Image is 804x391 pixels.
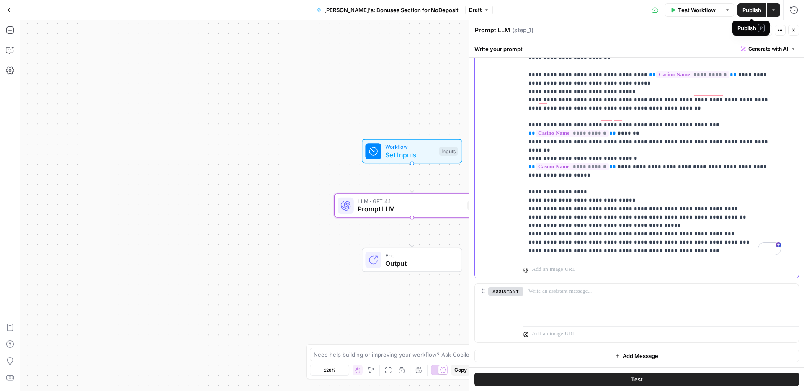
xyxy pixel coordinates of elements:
div: Publish [737,24,765,32]
span: Copy [454,366,467,374]
span: Output [385,258,454,268]
span: ( step_1 ) [512,26,533,34]
span: [PERSON_NAME]'s: Bonuses Section for NoDeposit [324,6,459,14]
span: Draft [469,6,482,14]
button: Copy [451,365,470,376]
g: Edge from start to step_1 [410,163,413,193]
span: Prompt LLM [358,204,463,214]
span: Add Message [623,352,658,360]
textarea: Prompt LLM [475,26,510,34]
button: assistant [488,287,523,296]
button: Add Message [474,350,799,362]
div: assistant [475,284,517,342]
div: Write your prompt [469,40,804,57]
div: EndOutput [334,248,490,272]
span: P [758,24,765,32]
button: Generate with AI [737,44,799,54]
span: Set Inputs [385,150,435,160]
span: Publish [742,6,761,14]
span: Test Workflow [678,6,716,14]
button: Draft [465,5,493,15]
div: WorkflowSet InputsInputs [334,139,490,164]
span: Generate with AI [748,45,788,53]
g: Edge from step_1 to end [410,218,413,247]
span: Test [631,375,643,383]
div: Inputs [439,147,458,156]
span: End [385,251,454,259]
span: Workflow [385,143,435,151]
span: LLM · GPT-4.1 [358,197,463,205]
button: Test Workflow [665,3,721,17]
button: Publish [737,3,766,17]
span: 120% [324,367,335,373]
div: LLM · GPT-4.1Prompt LLMStep 1 [334,193,490,218]
button: Test [474,373,799,386]
button: [PERSON_NAME]'s: Bonuses Section for NoDeposit [312,3,464,17]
